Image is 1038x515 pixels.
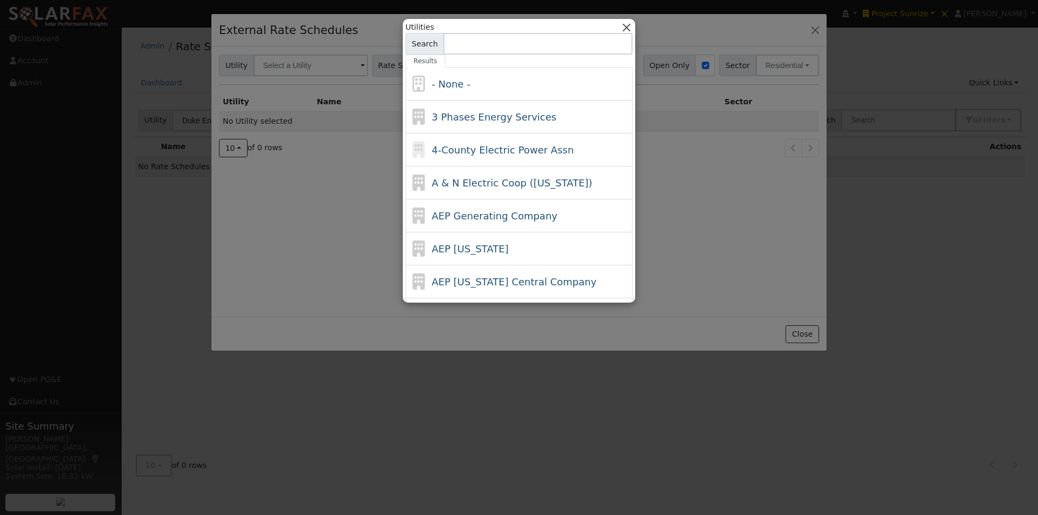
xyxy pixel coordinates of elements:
span: AEP [US_STATE] Central Company [432,276,597,287]
span: 3 Phases Energy Services [432,111,557,123]
span: AEP [US_STATE] [432,243,509,255]
span: Search [405,33,444,55]
span: 4-County Electric Power Assn [432,144,574,156]
span: AEP Generating Company [432,210,557,222]
a: Results [405,55,445,68]
span: A & N Electric Coop ([US_STATE]) [432,177,593,189]
span: - None - [432,78,470,90]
